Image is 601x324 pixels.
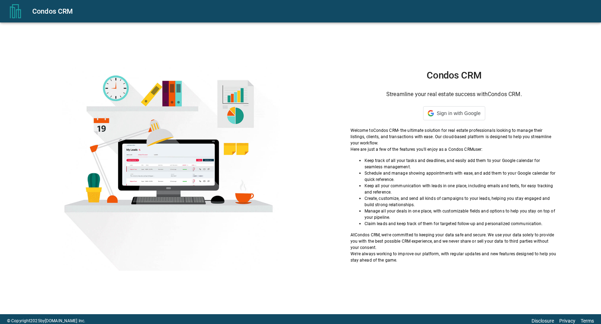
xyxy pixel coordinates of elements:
h6: Streamline your real estate success with Condos CRM . [350,89,558,99]
span: Sign in with Google [437,110,481,116]
p: Manage all your deals in one place, with customizable fields and options to help you stay on top ... [365,208,558,221]
p: Claim leads and keep track of them for targeted follow-up and personalized communication. [365,221,558,227]
p: We're always working to improve our platform, with regular updates and new features designed to h... [350,251,558,263]
p: Keep track of all your tasks and deadlines, and easily add them to your Google calendar for seaml... [365,157,558,170]
p: Keep all your communication with leads in one place, including emails and texts, for easy trackin... [365,183,558,195]
p: Welcome to Condos CRM - the ultimate solution for real estate professionals looking to manage the... [350,127,558,146]
p: Create, customize, and send all kinds of campaigns to your leads, helping you stay engaged and bu... [365,195,558,208]
p: Schedule and manage showing appointments with ease, and add them to your Google calendar for quic... [365,170,558,183]
p: Here are just a few of the features you'll enjoy as a Condos CRM user: [350,146,558,153]
a: Terms [581,318,594,324]
p: © Copyright 2025 by [7,318,85,324]
a: [DOMAIN_NAME] Inc. [45,318,85,323]
p: At Condos CRM , we're committed to keeping your data safe and secure. We use your data solely to ... [350,232,558,251]
div: Condos CRM [32,6,593,17]
a: Privacy [559,318,575,324]
h1: Condos CRM [350,70,558,81]
a: Disclosure [532,318,554,324]
div: Sign in with Google [423,106,485,120]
